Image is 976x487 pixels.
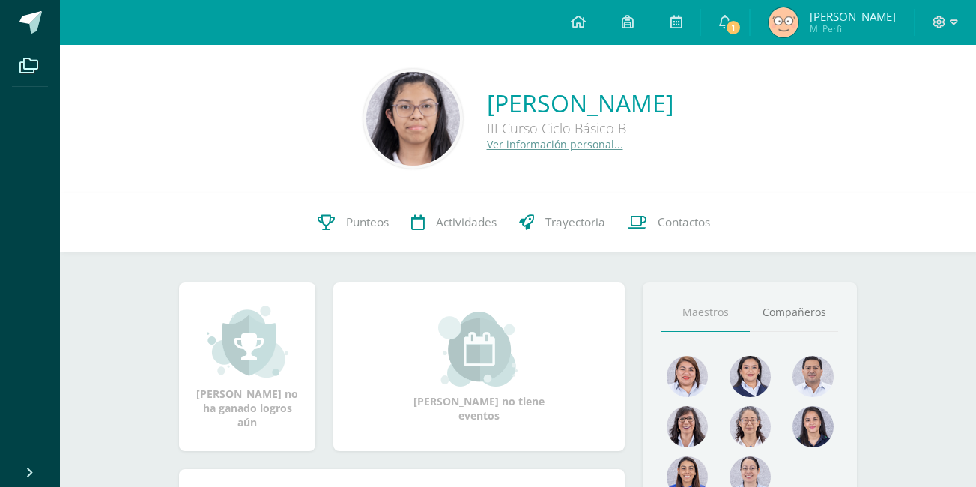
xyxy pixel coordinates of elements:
[207,304,288,379] img: achievement_small.png
[194,304,300,429] div: [PERSON_NAME] no ha ganado logros aún
[438,312,520,387] img: event_small.png
[366,72,460,166] img: bd44ea7d13b9133ba361e962e82dfcf2.png
[487,87,673,119] a: [PERSON_NAME]
[616,193,721,252] a: Contactos
[487,137,623,151] a: Ver información personal...
[508,193,616,252] a: Trayectoria
[436,214,497,230] span: Actividades
[810,9,896,24] span: [PERSON_NAME]
[667,356,708,397] img: 915cdc7588786fd8223dd02568f7fda0.png
[769,7,798,37] img: c302dc0627d63e19122ca4fbd2ee1c58.png
[487,119,673,137] div: III Curso Ciclo Básico B
[750,294,838,332] a: Compañeros
[810,22,896,35] span: Mi Perfil
[792,356,834,397] img: 9a0812c6f881ddad7942b4244ed4a083.png
[730,406,771,447] img: 0e5799bef7dad198813e0c5f14ac62f9.png
[404,312,554,423] div: [PERSON_NAME] no tiene eventos
[792,406,834,447] img: 6bc5668d4199ea03c0854e21131151f7.png
[658,214,710,230] span: Contactos
[730,356,771,397] img: 38f1825733c6dbe04eae57747697107f.png
[346,214,389,230] span: Punteos
[661,294,750,332] a: Maestros
[545,214,605,230] span: Trayectoria
[667,406,708,447] img: e4c60777b6b4805822e873edbf202705.png
[400,193,508,252] a: Actividades
[306,193,400,252] a: Punteos
[725,19,742,36] span: 1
